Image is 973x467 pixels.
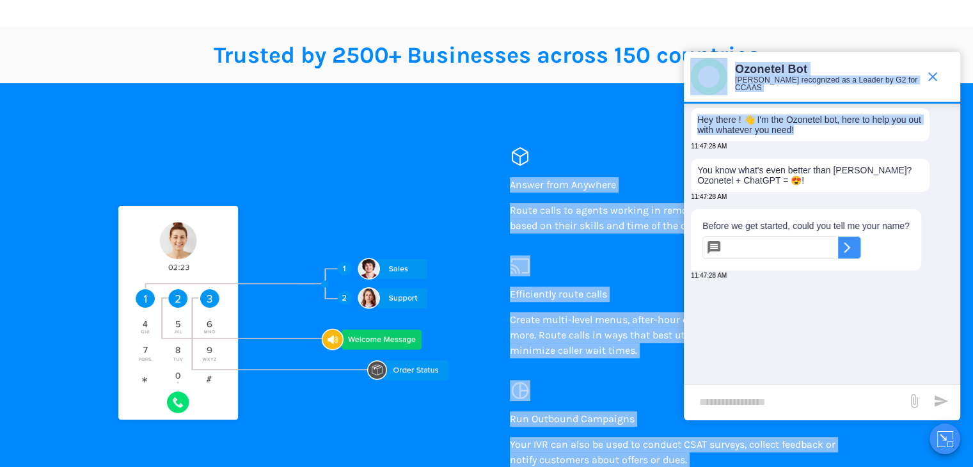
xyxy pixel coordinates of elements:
[510,204,854,232] span: Route calls to agents working in remote locations, or working from home, based on their skills an...
[510,313,840,356] span: Create multi-level menus, after-hour call routing, callback options, and more. Route calls in way...
[214,42,760,68] span: Trusted by 2500+ Businesses across 150 countries
[510,413,635,425] span: Run Outbound Campaigns
[697,115,923,135] p: Hey there ! 👋 I'm the Ozonetel bot, here to help you out with whatever you need!
[691,143,727,150] span: 11:47:28 AM
[510,288,607,300] span: Efficiently route calls
[697,165,923,186] p: You know what's even better than [PERSON_NAME]? Ozonetel + ChatGPT = 😍!
[735,76,919,91] p: [PERSON_NAME] recognized as a Leader by G2 for CCAAS
[690,391,900,414] div: new-msg-input
[702,221,910,231] p: Before we get started, could you tell me your name?
[691,272,727,279] span: 11:47:28 AM
[510,178,616,191] span: Answer from Anywhere
[929,423,960,454] button: Close chat
[510,438,835,466] span: Your IVR can also be used to conduct CSAT surveys, collect feedback or notify customers about off...
[735,62,919,77] p: Ozonetel Bot
[920,64,945,90] span: end chat or minimize
[691,193,727,200] span: 11:47:28 AM
[690,58,727,95] img: header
